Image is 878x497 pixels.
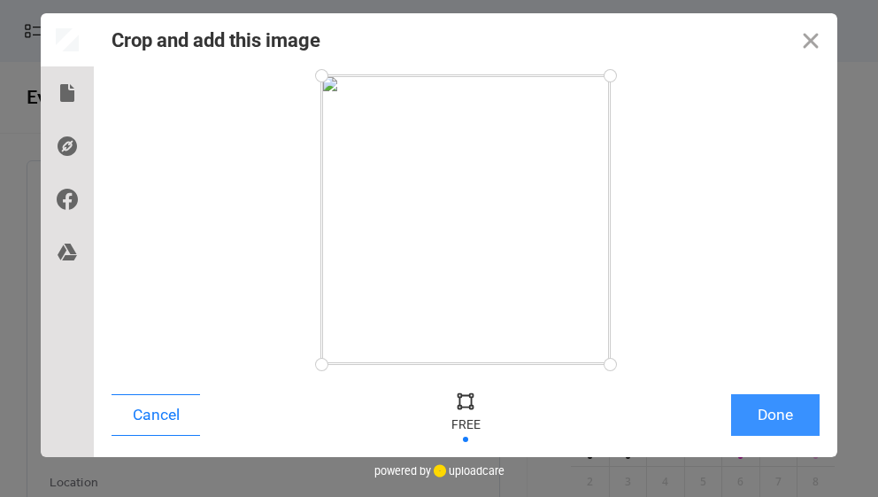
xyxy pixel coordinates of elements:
[431,464,504,478] a: uploadcare
[41,13,94,66] div: Preview
[41,66,94,120] div: Local Files
[41,173,94,226] div: Facebook
[731,394,820,436] button: Done
[41,226,94,279] div: Google Drive
[41,120,94,173] div: Direct Link
[374,457,504,484] div: powered by
[112,29,320,51] div: Crop and add this image
[112,394,200,436] button: Cancel
[784,13,837,66] button: Close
